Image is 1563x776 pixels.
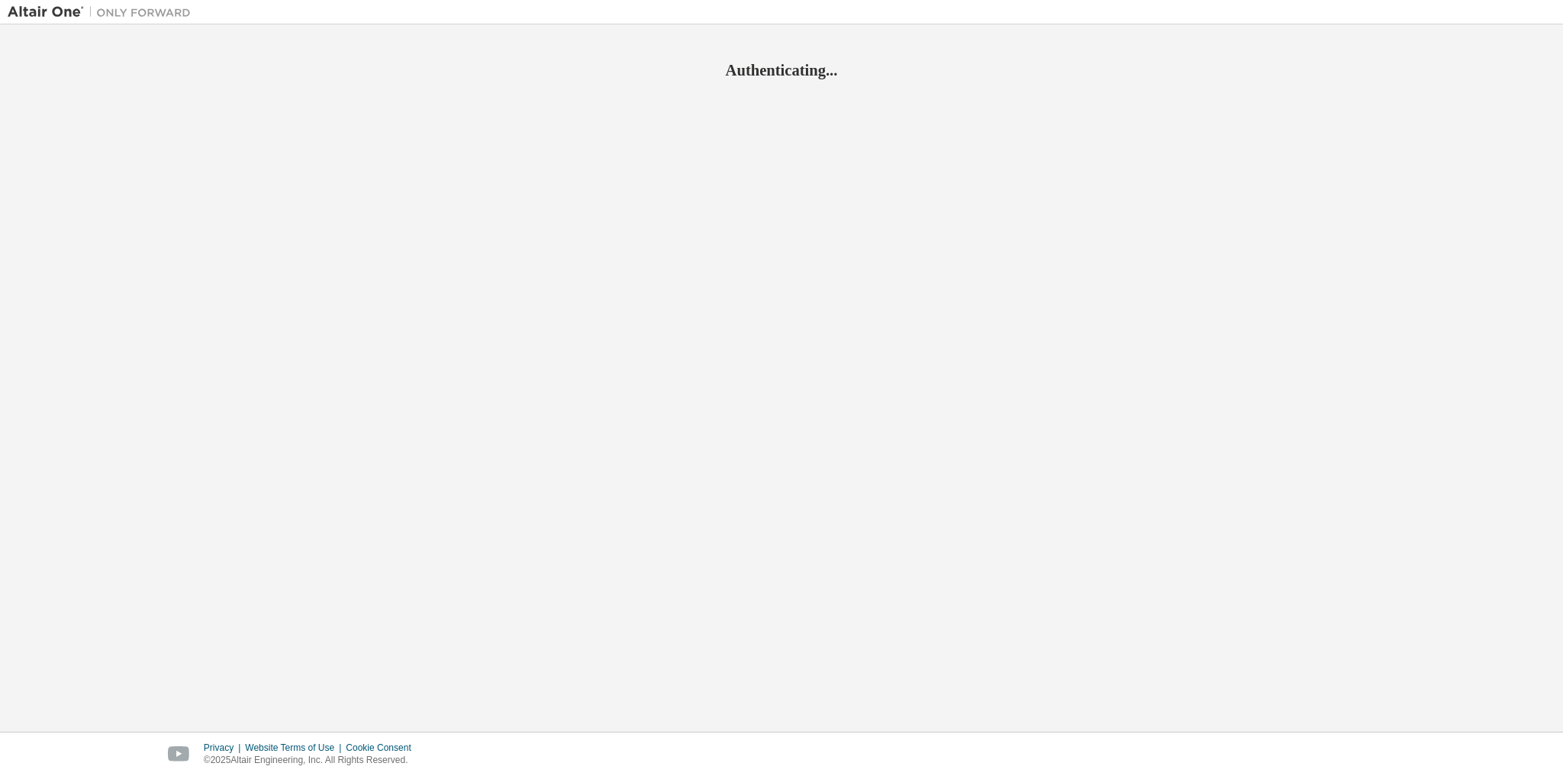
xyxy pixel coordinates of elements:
p: © 2025 Altair Engineering, Inc. All Rights Reserved. [204,754,421,767]
div: Website Terms of Use [245,742,346,754]
div: Privacy [204,742,245,754]
h2: Authenticating... [8,60,1555,80]
img: youtube.svg [168,746,190,762]
div: Cookie Consent [346,742,420,754]
img: Altair One [8,5,198,20]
